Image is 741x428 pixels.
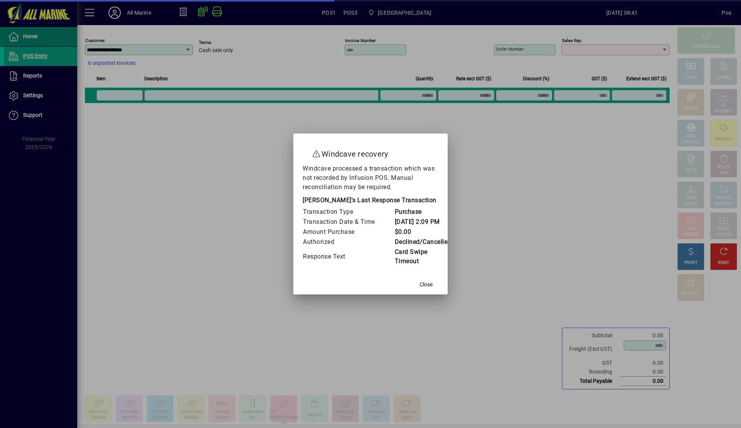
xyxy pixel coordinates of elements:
td: Authorized [303,237,394,247]
td: Transaction Type [303,207,394,217]
td: Transaction Date & Time [303,217,394,227]
span: Close [420,281,433,289]
td: Response Text [303,247,394,266]
div: [PERSON_NAME]'s Last Response Transaction [303,196,438,207]
h2: Windcave recovery [303,141,438,164]
td: Purchase [394,207,451,217]
div: Windcave processed a transaction which was not recorded by Infusion POS. Manual reconciliation ma... [303,164,438,266]
td: Card Swipe Timeout [394,247,451,266]
td: Declined/Cancelled [394,237,451,247]
button: Close [414,277,438,291]
td: [DATE] 2:09 PM [394,217,451,227]
td: $0.00 [394,227,451,237]
td: Amount Purchase [303,227,394,237]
